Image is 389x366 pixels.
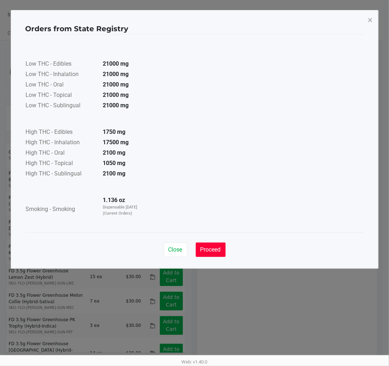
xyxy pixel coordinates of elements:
span: × [368,15,373,25]
td: High THC - Inhalation [26,138,97,148]
strong: 2100 mg [103,149,126,156]
td: Smoking - Smoking [26,196,97,224]
td: Low THC - Inhalation [26,70,97,80]
strong: 21000 mg [103,81,129,88]
strong: 21000 mg [103,60,129,67]
h4: Orders from State Registry [26,23,129,34]
button: Close [164,243,187,257]
td: High THC - Topical [26,159,97,169]
strong: 17500 mg [103,139,129,146]
span: Proceed [200,246,221,253]
strong: 2100 mg [103,170,126,177]
td: High THC - Edibles [26,127,97,138]
strong: 1750 mg [103,128,126,135]
p: Dispensable [DATE] (Current Orders) [103,205,142,216]
button: Proceed [196,243,226,257]
strong: 21000 mg [103,71,129,78]
strong: 1.136 oz [103,197,125,203]
td: High THC - Oral [26,148,97,159]
td: Low THC - Edibles [26,59,97,70]
td: High THC - Sublingual [26,169,97,179]
strong: 21000 mg [103,102,129,109]
td: Low THC - Topical [26,90,97,101]
strong: 21000 mg [103,91,129,98]
td: Low THC - Oral [26,80,97,90]
span: Web: v1.40.0 [182,359,208,365]
td: Low THC - Sublingual [26,101,97,111]
button: Close [362,10,379,30]
strong: 1050 mg [103,160,126,166]
span: Close [168,246,182,253]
